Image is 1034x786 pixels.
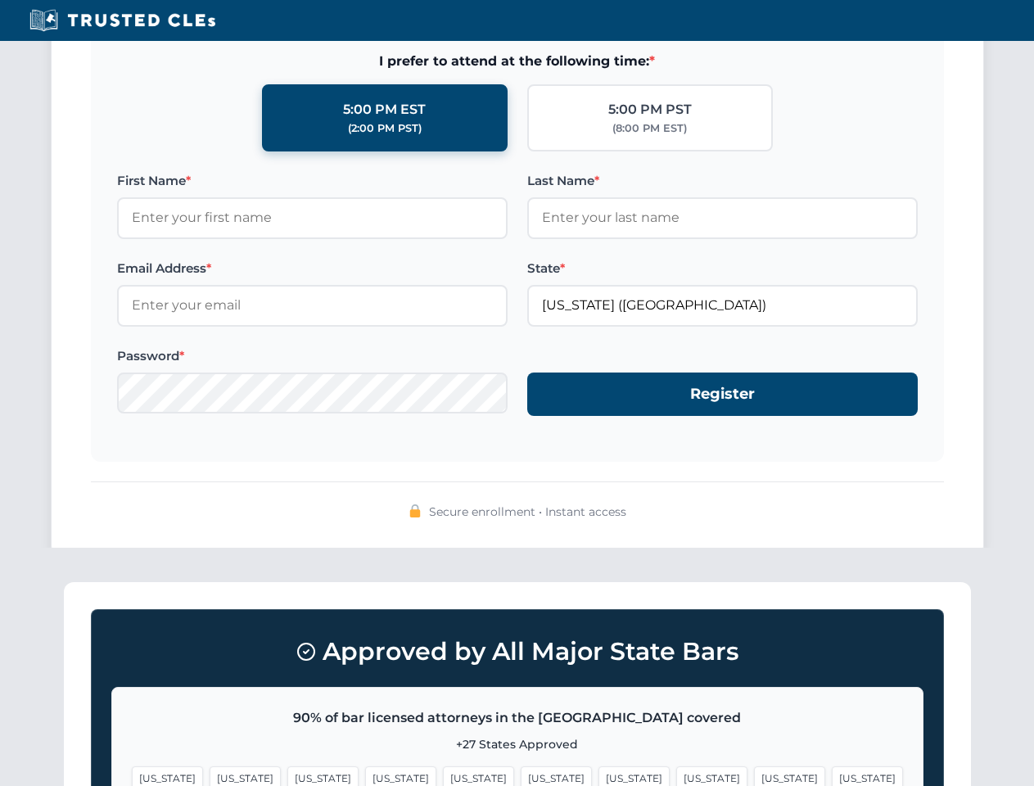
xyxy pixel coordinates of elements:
[612,120,687,137] div: (8:00 PM EST)
[132,707,903,729] p: 90% of bar licensed attorneys in the [GEOGRAPHIC_DATA] covered
[527,285,918,326] input: Florida (FL)
[343,99,426,120] div: 5:00 PM EST
[117,259,508,278] label: Email Address
[25,8,220,33] img: Trusted CLEs
[527,197,918,238] input: Enter your last name
[117,285,508,326] input: Enter your email
[117,346,508,366] label: Password
[527,373,918,416] button: Register
[409,504,422,517] img: 🔒
[117,197,508,238] input: Enter your first name
[429,503,626,521] span: Secure enrollment • Instant access
[527,259,918,278] label: State
[111,630,923,674] h3: Approved by All Major State Bars
[132,735,903,753] p: +27 States Approved
[117,171,508,191] label: First Name
[348,120,422,137] div: (2:00 PM PST)
[608,99,692,120] div: 5:00 PM PST
[527,171,918,191] label: Last Name
[117,51,918,72] span: I prefer to attend at the following time:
